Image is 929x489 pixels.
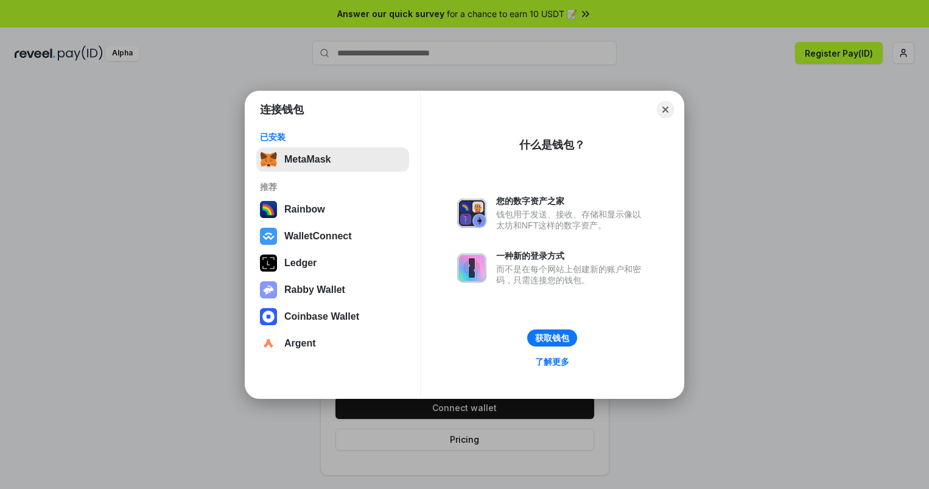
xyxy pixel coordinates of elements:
div: 了解更多 [535,356,569,367]
button: Close [657,101,674,118]
img: svg+xml,%3Csvg%20xmlns%3D%22http%3A%2F%2Fwww.w3.org%2F2000%2Fsvg%22%20width%3D%2228%22%20height%3... [260,255,277,272]
img: svg+xml,%3Csvg%20width%3D%22120%22%20height%3D%22120%22%20viewBox%3D%220%200%20120%20120%22%20fil... [260,201,277,218]
button: Argent [256,331,409,356]
div: Coinbase Wallet [284,311,359,322]
h1: 连接钱包 [260,102,304,117]
button: Rainbow [256,197,409,222]
button: Rabby Wallet [256,278,409,302]
div: Rabby Wallet [284,284,345,295]
div: 推荐 [260,181,405,192]
button: WalletConnect [256,224,409,248]
div: 一种新的登录方式 [496,250,647,261]
div: Ledger [284,258,317,269]
img: svg+xml,%3Csvg%20width%3D%2228%22%20height%3D%2228%22%20viewBox%3D%220%200%2028%2028%22%20fill%3D... [260,335,277,352]
div: 您的数字资产之家 [496,195,647,206]
div: 获取钱包 [535,332,569,343]
div: 而不是在每个网站上创建新的账户和密码，只需连接您的钱包。 [496,264,647,286]
div: 什么是钱包？ [519,138,585,152]
img: svg+xml,%3Csvg%20width%3D%2228%22%20height%3D%2228%22%20viewBox%3D%220%200%2028%2028%22%20fill%3D... [260,228,277,245]
img: svg+xml,%3Csvg%20xmlns%3D%22http%3A%2F%2Fwww.w3.org%2F2000%2Fsvg%22%20fill%3D%22none%22%20viewBox... [457,199,486,228]
button: MetaMask [256,147,409,172]
a: 了解更多 [528,354,577,370]
button: Ledger [256,251,409,275]
div: WalletConnect [284,231,352,242]
div: Rainbow [284,204,325,215]
div: MetaMask [284,154,331,165]
div: Argent [284,338,316,349]
img: svg+xml,%3Csvg%20width%3D%2228%22%20height%3D%2228%22%20viewBox%3D%220%200%2028%2028%22%20fill%3D... [260,308,277,325]
img: svg+xml,%3Csvg%20xmlns%3D%22http%3A%2F%2Fwww.w3.org%2F2000%2Fsvg%22%20fill%3D%22none%22%20viewBox... [260,281,277,298]
div: 钱包用于发送、接收、存储和显示像以太坊和NFT这样的数字资产。 [496,209,647,231]
button: 获取钱包 [527,329,577,347]
button: Coinbase Wallet [256,304,409,329]
img: svg+xml,%3Csvg%20fill%3D%22none%22%20height%3D%2233%22%20viewBox%3D%220%200%2035%2033%22%20width%... [260,151,277,168]
img: svg+xml,%3Csvg%20xmlns%3D%22http%3A%2F%2Fwww.w3.org%2F2000%2Fsvg%22%20fill%3D%22none%22%20viewBox... [457,253,486,283]
div: 已安装 [260,132,405,142]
